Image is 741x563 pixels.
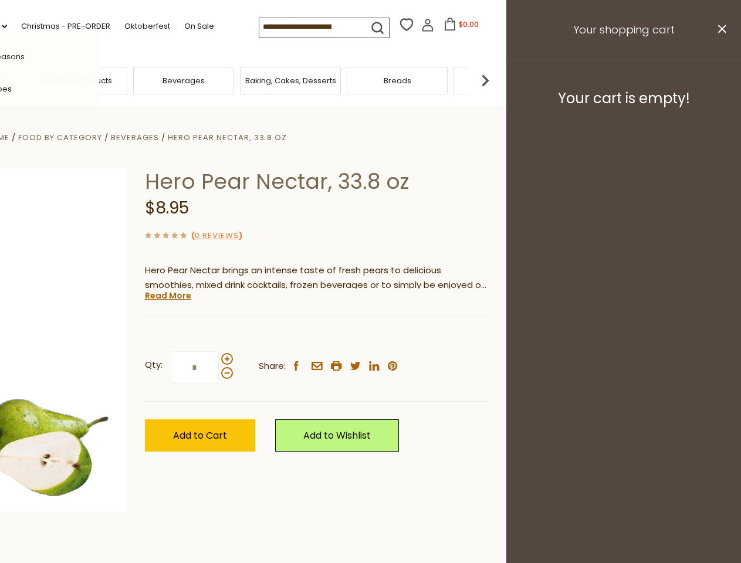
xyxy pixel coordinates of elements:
a: Christmas - PRE-ORDER [21,20,110,33]
h1: Hero Pear Nectar, 33.8 oz [145,168,488,195]
span: $0.00 [459,19,479,29]
button: Add to Cart [145,419,255,452]
a: Breads [384,76,411,85]
h3: Your cart is empty! [521,90,726,107]
a: Beverages [163,76,205,85]
img: next arrow [473,69,497,92]
a: Food By Category [18,132,102,143]
span: ( ) [191,230,242,241]
input: Qty: [171,351,219,384]
a: 0 Reviews [195,230,239,242]
p: Hero Pear Nectar brings an intense taste of fresh pears to delicious smoothies, mixed drink cockt... [145,263,488,293]
span: Share: [259,359,286,374]
a: Oktoberfest [124,20,170,33]
a: Beverages [111,132,159,143]
button: $0.00 [437,18,486,35]
span: Add to Cart [173,429,227,442]
span: $8.95 [145,196,189,219]
strong: Qty: [145,358,163,372]
a: Baking, Cakes, Desserts [245,76,336,85]
a: Read More [145,290,191,301]
a: Add to Wishlist [275,419,399,452]
a: Hero Pear Nectar, 33.8 oz [168,132,287,143]
a: On Sale [184,20,214,33]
